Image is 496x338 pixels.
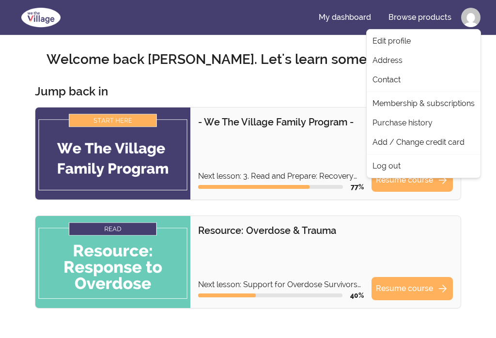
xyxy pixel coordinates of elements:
a: Contact [369,70,479,90]
a: Address [369,51,479,70]
a: Edit profile [369,31,479,51]
a: Log out [369,156,479,176]
a: Purchase history [369,113,479,133]
a: Membership & subscriptions [369,94,479,113]
a: Add / Change credit card [369,133,479,152]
